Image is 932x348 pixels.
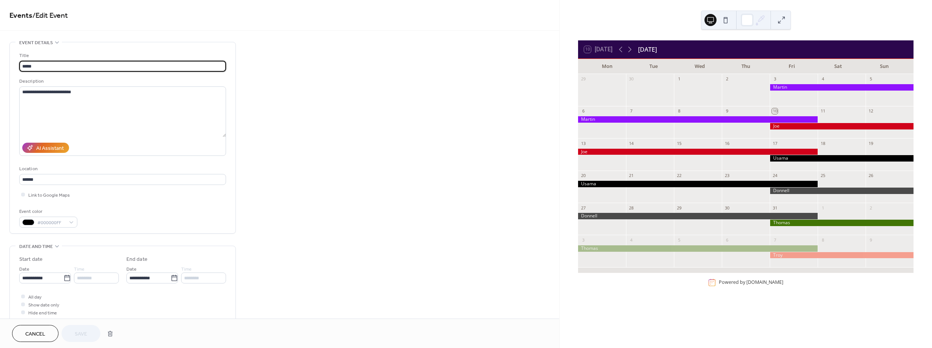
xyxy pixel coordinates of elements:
[19,39,53,47] span: Event details
[578,213,818,219] div: Donnell
[724,237,730,243] div: 6
[19,243,53,251] span: Date and time
[820,173,826,179] div: 25
[676,76,682,82] div: 1
[628,108,634,114] div: 7
[724,173,730,179] div: 23
[22,143,69,153] button: AI Assistant
[628,237,634,243] div: 4
[772,76,778,82] div: 3
[580,108,586,114] div: 6
[628,140,634,146] div: 14
[746,279,783,286] a: [DOMAIN_NAME]
[820,108,826,114] div: 11
[28,301,59,309] span: Show date only
[820,140,826,146] div: 18
[28,293,42,301] span: All day
[769,59,815,74] div: Fri
[25,330,45,338] span: Cancel
[772,108,778,114] div: 10
[770,84,914,91] div: Martin
[578,245,818,252] div: Thomas
[770,188,914,194] div: Donnell
[126,265,137,273] span: Date
[628,205,634,211] div: 28
[724,205,730,211] div: 30
[19,208,76,216] div: Event color
[719,279,783,286] div: Powered by
[724,140,730,146] div: 16
[868,140,874,146] div: 19
[868,173,874,179] div: 26
[12,325,58,342] button: Cancel
[630,59,676,74] div: Tue
[19,256,43,263] div: Start date
[28,191,70,199] span: Link to Google Maps
[28,309,57,317] span: Hide end time
[628,76,634,82] div: 30
[868,237,874,243] div: 9
[19,165,225,173] div: Location
[676,108,682,114] div: 8
[36,145,64,152] div: AI Assistant
[580,173,586,179] div: 20
[19,77,225,85] div: Description
[578,181,818,187] div: Usama
[868,108,874,114] div: 12
[19,265,29,273] span: Date
[126,256,148,263] div: End date
[861,59,907,74] div: Sun
[74,265,85,273] span: Time
[770,220,914,226] div: Thomas
[584,59,630,74] div: Mon
[578,116,818,123] div: Martin
[580,205,586,211] div: 27
[772,205,778,211] div: 31
[820,76,826,82] div: 4
[181,265,192,273] span: Time
[772,173,778,179] div: 24
[676,140,682,146] div: 15
[580,237,586,243] div: 3
[37,219,65,227] span: #000000FF
[676,237,682,243] div: 5
[32,8,68,23] span: / Edit Event
[770,252,914,259] div: Troy
[724,76,730,82] div: 2
[580,140,586,146] div: 13
[770,155,914,162] div: Usama
[676,173,682,179] div: 22
[772,237,778,243] div: 7
[580,76,586,82] div: 29
[820,237,826,243] div: 8
[724,108,730,114] div: 9
[677,59,723,74] div: Wed
[638,45,657,54] div: [DATE]
[676,205,682,211] div: 29
[578,149,818,155] div: Joe
[868,205,874,211] div: 2
[868,76,874,82] div: 5
[628,173,634,179] div: 21
[820,205,826,211] div: 1
[19,52,225,60] div: Title
[815,59,861,74] div: Sat
[772,140,778,146] div: 17
[770,123,914,129] div: Joe
[9,8,32,23] a: Events
[723,59,769,74] div: Thu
